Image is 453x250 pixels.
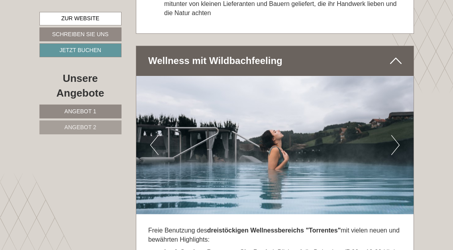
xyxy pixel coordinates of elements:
[136,46,414,76] div: Wellness mit Wildbachfeeling
[148,226,402,244] p: Freie Benutzung des mit vielen neuen und bewährten Highlights:
[39,12,122,25] a: Zur Website
[39,71,122,101] div: Unsere Angebote
[207,227,341,234] strong: dreistöckigen Wellnessbereichs "Torrentes"
[65,124,96,130] span: Angebot 2
[39,27,122,41] a: Schreiben Sie uns
[150,135,159,155] button: Previous
[39,43,122,57] a: Jetzt buchen
[65,108,96,114] span: Angebot 1
[391,135,400,155] button: Next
